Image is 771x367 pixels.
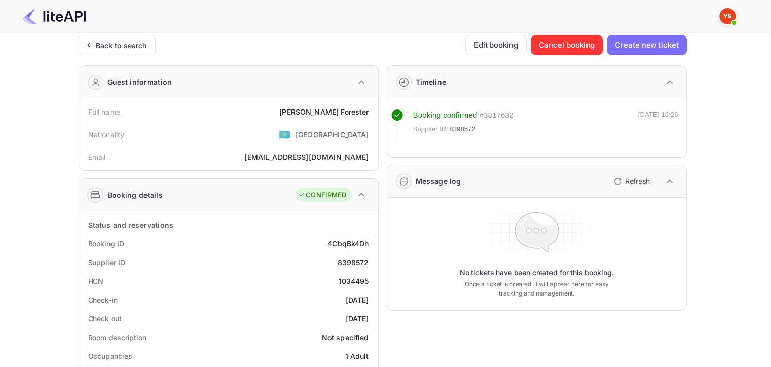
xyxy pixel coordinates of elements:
div: Back to search [96,40,147,51]
p: Refresh [625,176,650,187]
div: Not specified [322,332,369,343]
div: Nationality [88,129,125,140]
div: [GEOGRAPHIC_DATA] [296,129,369,140]
div: Status and reservations [88,219,173,230]
div: Message log [416,176,461,187]
div: Supplier ID [88,257,125,268]
div: [DATE] [346,295,369,305]
div: Occupancies [88,351,132,361]
button: Refresh [608,173,654,190]
div: 1034495 [338,276,369,286]
div: CONFIRMED [298,190,346,200]
div: HCN [88,276,104,286]
div: Check out [88,313,122,324]
p: Once a ticket is created, it will appear here for easy tracking and management. [457,280,617,298]
div: [DATE] [346,313,369,324]
p: No tickets have been created for this booking. [460,268,614,278]
div: [DATE] 16:26 [638,109,678,139]
div: Booking details [107,190,163,200]
div: Email [88,152,106,162]
img: Yandex Support [719,8,736,24]
div: Timeline [416,77,446,87]
div: [PERSON_NAME] Forester [279,106,369,117]
div: Booking ID [88,238,124,249]
div: Room description [88,332,146,343]
div: 1 Adult [345,351,369,361]
span: Supplier ID: [413,124,449,134]
button: Edit booking [465,35,527,55]
span: 8398572 [449,124,475,134]
div: [EMAIL_ADDRESS][DOMAIN_NAME] [244,152,369,162]
div: Booking confirmed [413,109,478,121]
button: Create new ticket [607,35,686,55]
div: # 3817632 [479,109,513,121]
div: Full name [88,106,120,117]
span: United States [279,125,290,143]
img: LiteAPI Logo [22,8,86,24]
div: Guest information [107,77,172,87]
div: 8398572 [337,257,369,268]
div: Check-in [88,295,118,305]
button: Cancel booking [531,35,603,55]
div: 4CbqBk4Dh [327,238,369,249]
